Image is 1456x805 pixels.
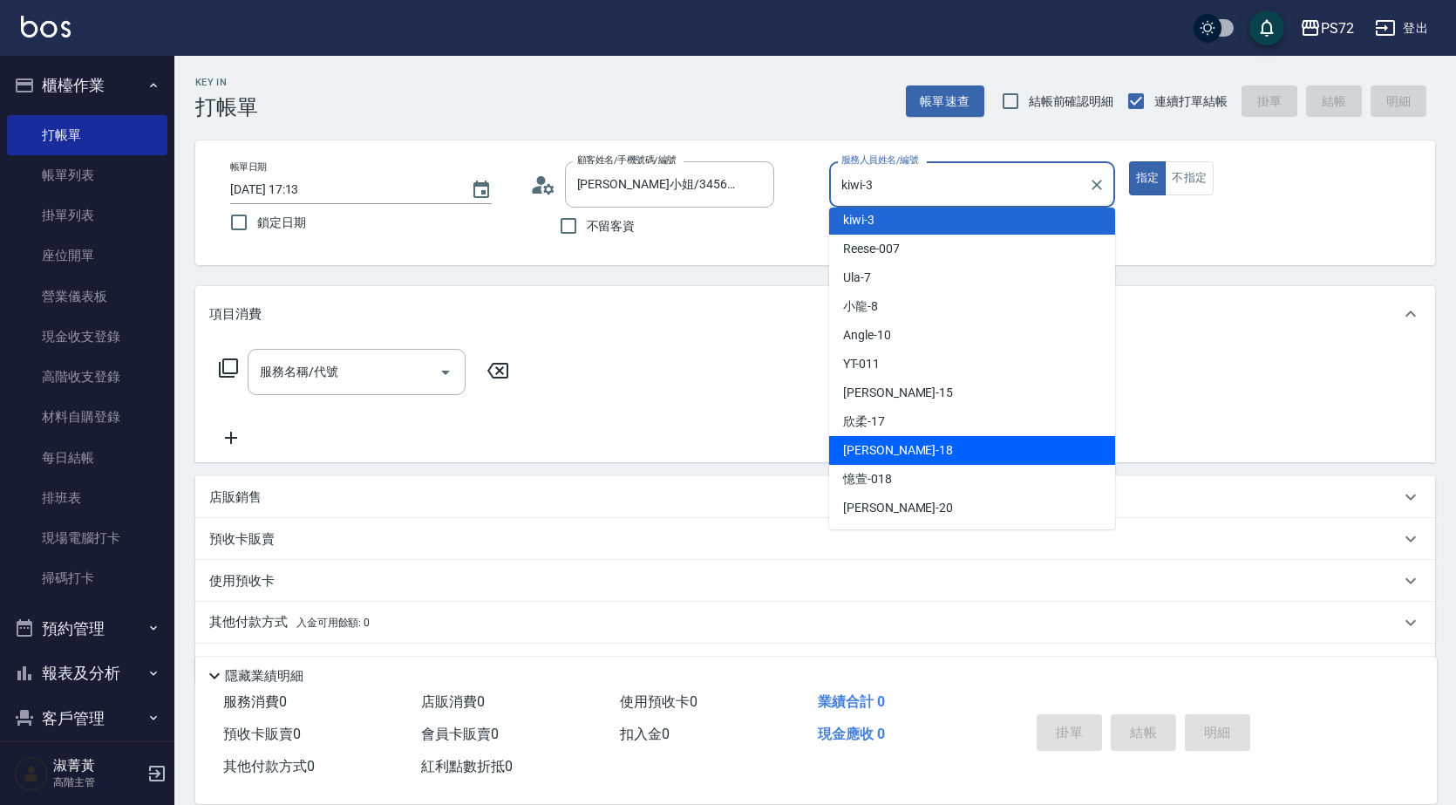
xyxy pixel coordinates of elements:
span: [PERSON_NAME] -20 [843,499,953,517]
a: 高階收支登錄 [7,357,167,397]
span: 現金應收 0 [818,726,885,742]
a: 每日結帳 [7,438,167,478]
a: 現金收支登錄 [7,317,167,357]
img: Person [14,756,49,791]
a: 帳單列表 [7,155,167,195]
img: Logo [21,16,71,38]
div: 其他付款方式入金可用餘額: 0 [195,602,1435,644]
h5: 淑菁黃 [53,757,142,774]
label: 顧客姓名/手機號碼/編號 [577,153,677,167]
span: Reese -007 [843,240,900,258]
span: 小龍 -8 [843,297,878,316]
span: kiwi -3 [843,211,874,229]
span: 預收卡販賣 0 [223,726,301,742]
span: 入金可用餘額: 0 [296,617,371,629]
button: 員工及薪資 [7,740,167,786]
span: 服務消費 0 [223,693,287,710]
span: [PERSON_NAME] -18 [843,441,953,460]
button: Choose date, selected date is 2025-09-20 [460,169,502,211]
p: 其他付款方式 [209,613,370,632]
span: 憶萱 -018 [843,470,892,488]
p: 備註及來源 [209,656,275,674]
span: 結帳前確認明細 [1029,92,1114,111]
a: 材料自購登錄 [7,397,167,437]
div: PS72 [1321,17,1354,39]
p: 預收卡販賣 [209,530,275,549]
a: 營業儀表板 [7,276,167,317]
span: 扣入金 0 [620,726,670,742]
button: 不指定 [1165,161,1214,195]
h2: Key In [195,77,258,88]
button: 指定 [1129,161,1167,195]
span: 會員卡販賣 0 [421,726,499,742]
span: 欣柔 -17 [843,413,885,431]
h3: 打帳單 [195,95,258,119]
a: 座位開單 [7,235,167,276]
a: 打帳單 [7,115,167,155]
span: YT -011 [843,355,880,373]
div: 使用預收卡 [195,560,1435,602]
span: Ula -7 [843,269,871,287]
p: 隱藏業績明細 [225,667,303,686]
button: Clear [1085,173,1109,197]
button: 預約管理 [7,606,167,652]
div: 店販銷售 [195,476,1435,518]
span: 業績合計 0 [818,693,885,710]
label: 服務人員姓名/編號 [841,153,918,167]
p: 項目消費 [209,305,262,324]
button: 客戶管理 [7,696,167,741]
a: 掃碼打卡 [7,558,167,598]
span: 連續打單結帳 [1154,92,1228,111]
button: 帳單速查 [906,85,984,118]
a: 排班表 [7,478,167,518]
span: Angle -10 [843,326,891,345]
input: YYYY/MM/DD hh:mm [230,175,453,204]
p: 店販銷售 [209,488,262,507]
button: 報表及分析 [7,651,167,696]
span: 其他付款方式 0 [223,758,315,774]
span: 紅利點數折抵 0 [421,758,513,774]
span: 店販消費 0 [421,693,485,710]
button: 櫃檯作業 [7,63,167,108]
div: 項目消費 [195,286,1435,342]
button: Open [432,358,459,386]
div: 備註及來源 [195,644,1435,686]
a: 現場電腦打卡 [7,518,167,558]
a: 掛單列表 [7,195,167,235]
span: 不留客資 [587,217,636,235]
span: [PERSON_NAME] -15 [843,384,953,402]
span: 使用預收卡 0 [620,693,697,710]
button: 登出 [1368,12,1435,44]
p: 使用預收卡 [209,572,275,590]
label: 帳單日期 [230,160,267,174]
div: 預收卡販賣 [195,518,1435,560]
button: save [1249,10,1284,45]
p: 高階主管 [53,774,142,790]
button: PS72 [1293,10,1361,46]
span: 鎖定日期 [257,214,306,232]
